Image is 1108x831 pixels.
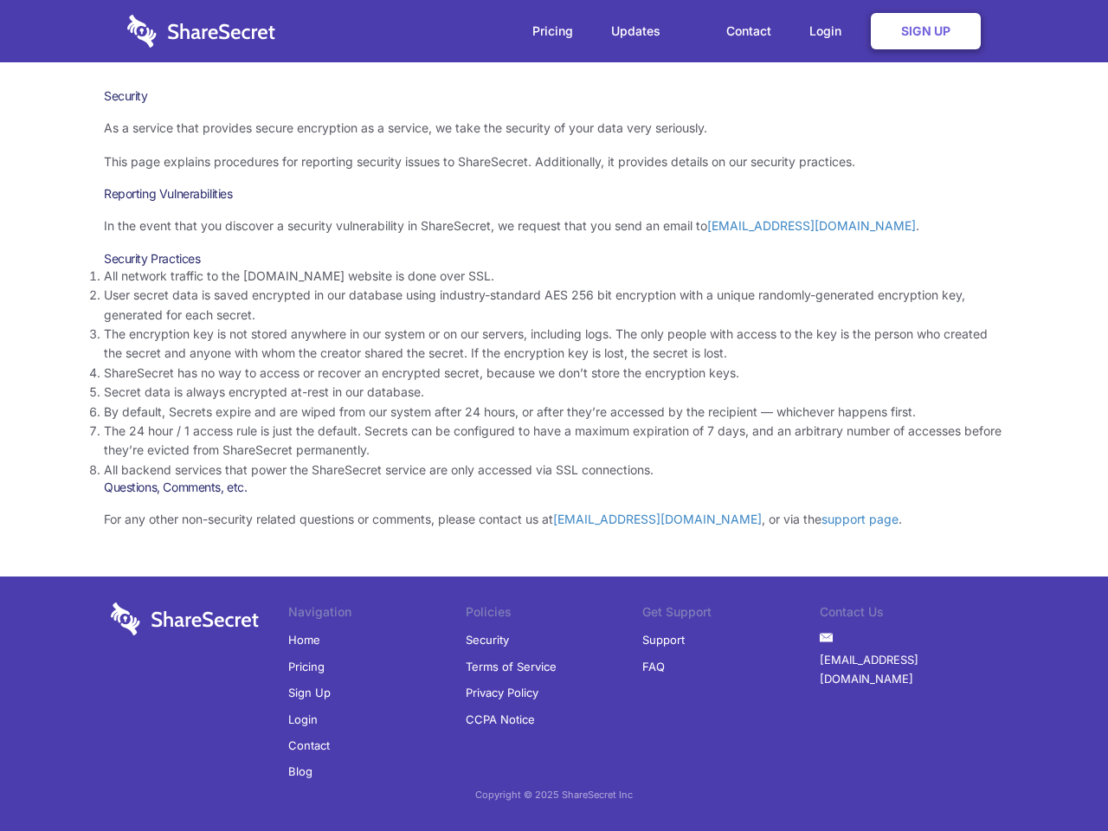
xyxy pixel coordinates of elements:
[104,461,1004,480] li: All backend services that power the ShareSecret service are only accessed via SSL connections.
[642,627,685,653] a: Support
[288,680,331,705] a: Sign Up
[288,706,318,732] a: Login
[104,119,1004,138] p: As a service that provides secure encryption as a service, we take the security of your data very...
[288,732,330,758] a: Contact
[288,627,320,653] a: Home
[104,216,1004,235] p: In the event that you discover a security vulnerability in ShareSecret, we request that you send ...
[104,422,1004,461] li: The 24 hour / 1 access rule is just the default. Secrets can be configured to have a maximum expi...
[288,758,312,784] a: Blog
[104,364,1004,383] li: ShareSecret has no way to access or recover an encrypted secret, because we don’t store the encry...
[820,602,997,627] li: Contact Us
[466,627,509,653] a: Security
[515,4,590,58] a: Pricing
[104,186,1004,202] h3: Reporting Vulnerabilities
[104,480,1004,495] h3: Questions, Comments, etc.
[111,602,259,635] img: logo-wordmark-white-trans-d4663122ce5f474addd5e946df7df03e33cb6a1c49d2221995e7729f52c070b2.svg
[288,602,466,627] li: Navigation
[127,15,275,48] img: logo-wordmark-white-trans-d4663122ce5f474addd5e946df7df03e33cb6a1c49d2221995e7729f52c070b2.svg
[104,286,1004,325] li: User secret data is saved encrypted in our database using industry-standard AES 256 bit encryptio...
[466,602,643,627] li: Policies
[104,403,1004,422] li: By default, Secrets expire and are wiped from our system after 24 hours, or after they’re accesse...
[104,325,1004,364] li: The encryption key is not stored anywhere in our system or on our servers, including logs. The on...
[104,383,1004,402] li: Secret data is always encrypted at-rest in our database.
[553,512,762,526] a: [EMAIL_ADDRESS][DOMAIN_NAME]
[792,4,867,58] a: Login
[707,218,916,233] a: [EMAIL_ADDRESS][DOMAIN_NAME]
[104,510,1004,529] p: For any other non-security related questions or comments, please contact us at , or via the .
[871,13,981,49] a: Sign Up
[104,267,1004,286] li: All network traffic to the [DOMAIN_NAME] website is done over SSL.
[466,654,557,680] a: Terms of Service
[821,512,899,526] a: support page
[104,251,1004,267] h3: Security Practices
[709,4,789,58] a: Contact
[466,680,538,705] a: Privacy Policy
[820,647,997,692] a: [EMAIL_ADDRESS][DOMAIN_NAME]
[466,706,535,732] a: CCPA Notice
[104,88,1004,104] h1: Security
[104,152,1004,171] p: This page explains procedures for reporting security issues to ShareSecret. Additionally, it prov...
[288,654,325,680] a: Pricing
[642,602,820,627] li: Get Support
[642,654,665,680] a: FAQ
